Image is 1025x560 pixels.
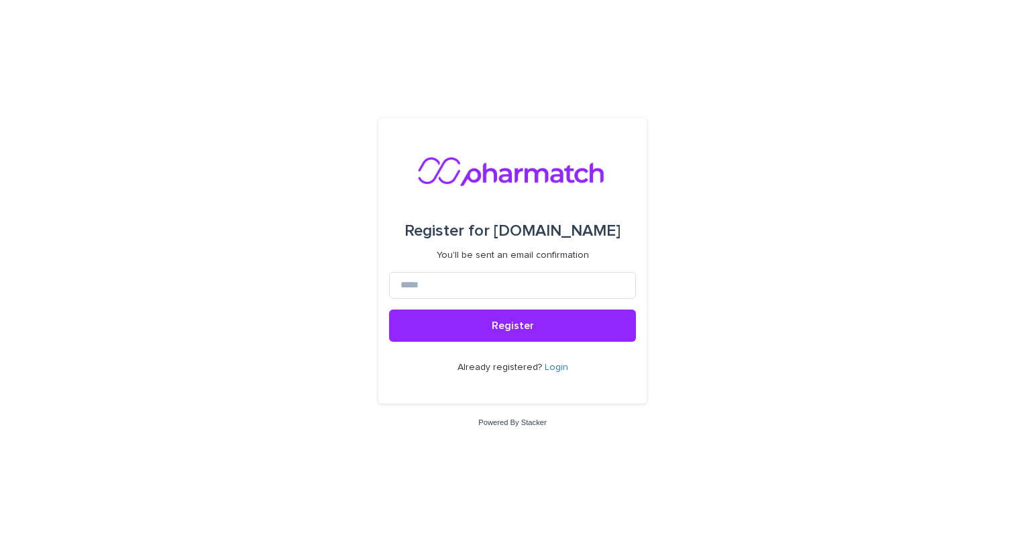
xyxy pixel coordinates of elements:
[389,310,636,342] button: Register
[437,250,589,261] p: You'll be sent an email confirmation
[492,320,534,331] span: Register
[457,363,545,372] span: Already registered?
[404,223,490,239] span: Register for
[404,212,621,250] div: [DOMAIN_NAME]
[417,150,608,191] img: nMxkRIEURaCxZB0ULbfH
[545,363,568,372] a: Login
[478,418,546,426] a: Powered By Stacker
